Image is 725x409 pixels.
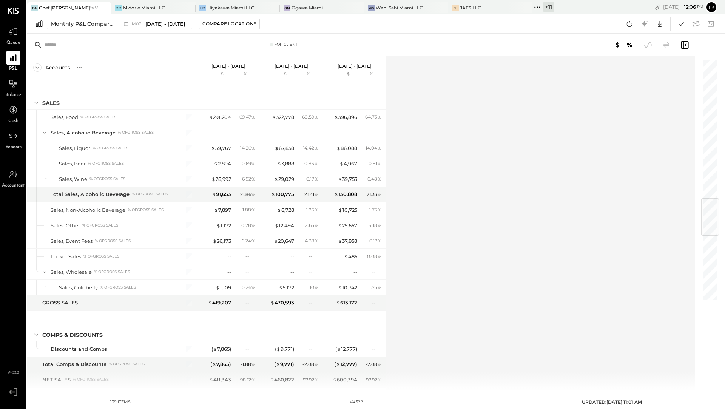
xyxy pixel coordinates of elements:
[51,207,125,214] div: Sales, Non-Alcoholic Beverage
[0,129,26,151] a: Vendors
[216,222,231,229] div: 1,172
[279,284,283,290] span: $
[377,222,381,228] span: %
[251,114,255,120] span: %
[290,269,294,276] div: --
[365,114,381,120] div: 64.73
[338,222,357,229] div: 25,657
[274,361,294,368] div: ( 9,771 )
[336,145,341,151] span: $
[199,5,206,11] div: HM
[654,3,661,11] div: copy link
[309,346,318,352] div: --
[377,207,381,213] span: %
[277,160,294,167] div: 3,888
[338,284,357,291] div: 10,742
[51,129,116,136] div: Sales, Alcoholic Beverage
[94,269,130,275] div: % of GROSS SALES
[314,176,318,182] span: %
[353,269,357,276] div: --
[314,145,318,151] span: %
[372,269,381,275] div: --
[80,114,116,120] div: % of GROSS SALES
[277,207,281,213] span: $
[304,160,318,167] div: 0.83
[338,238,357,245] div: 37,858
[251,361,255,367] span: %
[359,71,384,77] div: %
[303,377,318,383] div: 97.92
[264,71,294,77] div: $
[208,299,212,306] span: $
[336,299,357,306] div: 613,172
[241,361,255,368] div: - 1.88
[251,222,255,228] span: %
[0,77,26,99] a: Balance
[663,3,703,11] div: [DATE]
[39,5,100,11] div: Chef [PERSON_NAME]'s Vineyard Restaurant
[376,5,423,11] div: Wabi Sabi Miami LLC
[366,377,381,383] div: 97.92
[369,222,381,229] div: 4.18
[336,361,340,367] span: $
[242,176,255,182] div: 6.92
[51,269,92,276] div: Sales, Wholesale
[290,253,294,260] div: --
[314,284,318,290] span: %
[306,176,318,182] div: 6.17
[51,20,114,28] div: Monthly P&L Comparison
[211,63,245,69] p: [DATE] - [DATE]
[338,284,342,290] span: $
[2,182,25,189] span: Accountant
[339,160,357,167] div: 4,967
[305,238,318,244] div: 4.39
[240,377,255,383] div: 98.12
[314,160,318,166] span: %
[51,222,80,229] div: Sales, Other
[251,377,255,383] span: %
[334,191,357,198] div: 130,808
[302,361,318,368] div: - 2.08
[251,238,255,244] span: %
[309,269,318,275] div: --
[302,114,318,120] div: 68.59
[543,2,554,12] div: + 11
[47,19,192,29] button: Monthly P&L Comparison M07[DATE] - [DATE]
[307,284,318,291] div: 1.10
[42,99,60,107] div: SALES
[337,346,341,352] span: $
[51,191,130,198] div: Total Sales, Alcoholic Beverage
[242,238,255,244] div: 6.24
[242,284,255,291] div: 0.26
[212,191,216,197] span: $
[377,361,381,367] span: %
[88,161,124,166] div: % of GROSS SALES
[369,160,381,167] div: 0.81
[270,377,274,383] span: $
[145,20,185,28] span: [DATE] - [DATE]
[272,114,276,120] span: $
[42,361,106,368] div: Total Comps & Discounts
[93,145,128,151] div: % of GROSS SALES
[350,399,363,405] div: v 4.32.2
[8,118,18,125] span: Cash
[110,399,131,405] div: 139 items
[327,71,357,77] div: $
[271,191,275,197] span: $
[377,160,381,166] span: %
[334,114,338,120] span: $
[209,114,231,121] div: 291,204
[270,376,294,383] div: 460,822
[123,5,165,11] div: Midorie Miami LLC
[314,114,318,120] span: %
[100,285,136,290] div: % of GROSS SALES
[314,207,318,213] span: %
[211,145,215,151] span: $
[216,284,231,291] div: 1,109
[338,176,342,182] span: $
[82,223,118,228] div: % of GROSS SALES
[275,222,294,229] div: 12,494
[251,176,255,182] span: %
[83,254,119,259] div: % of GROSS SALES
[338,207,342,213] span: $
